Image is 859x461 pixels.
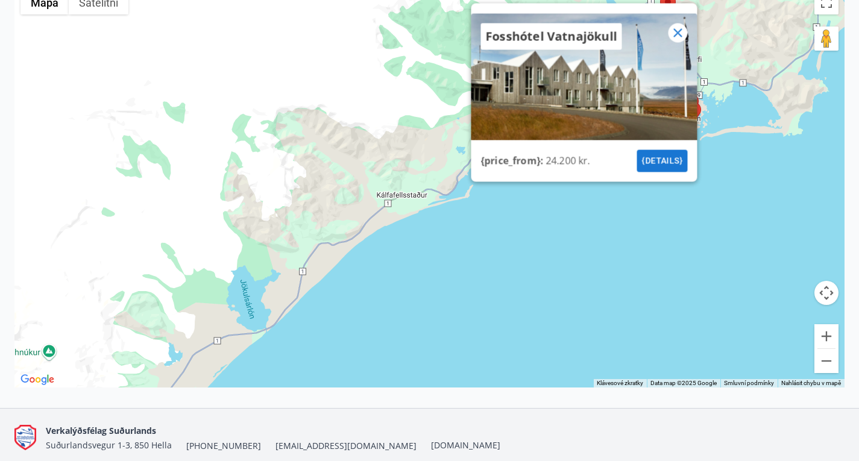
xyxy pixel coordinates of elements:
[431,439,500,451] a: [DOMAIN_NAME]
[17,372,57,387] img: Google
[814,349,839,373] button: Oddálit
[46,439,172,451] span: Suðurlandsvegur 1-3, 850 Hella
[485,28,617,45] p: Fosshótel Vatnajökull
[17,372,57,387] a: Otevřít tuto oblast v Mapách Google (otevře nové okno)
[186,440,261,452] span: [PHONE_NUMBER]
[814,27,839,51] button: Přetažením panáčka na mapu otevřete Street View
[480,153,546,168] p: {price_from} :
[597,379,643,387] button: Klávesové zkratky
[275,440,417,452] span: [EMAIL_ADDRESS][DOMAIN_NAME]
[650,380,717,386] span: Data map ©2025 Google
[724,380,774,386] a: Smluvní podmínky (otevře se na nové kartě)
[637,149,687,172] button: {details}
[814,324,839,348] button: Přiblížit
[814,281,839,305] button: Ovládání kamery na mapě
[46,425,156,436] span: Verkalýðsfélag Suðurlands
[546,153,590,168] p: 24.200 kr.
[781,380,841,386] a: Nahlásit chybu v mapě
[14,425,36,451] img: Q9do5ZaFAFhn9lajViqaa6OIrJ2A2A46lF7VsacK.png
